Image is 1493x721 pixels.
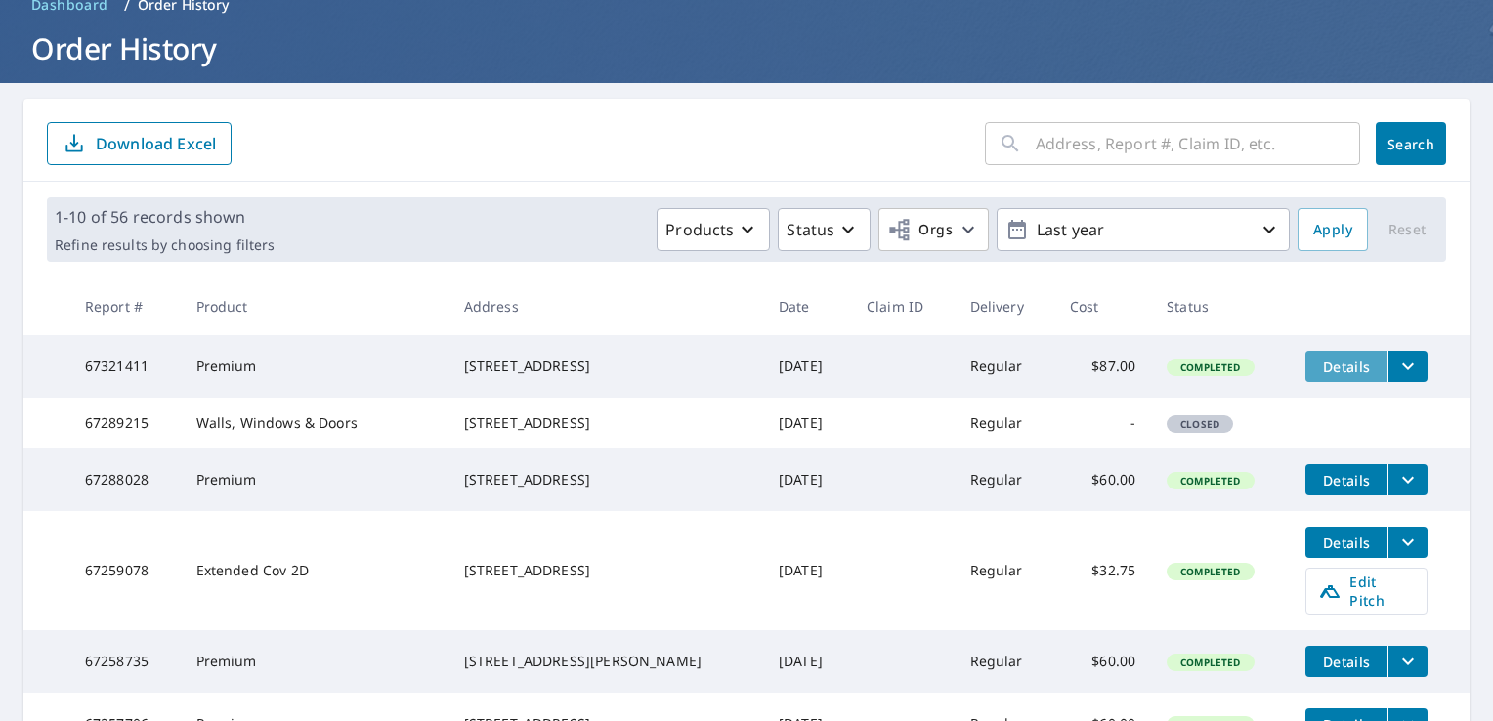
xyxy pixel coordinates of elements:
td: Regular [955,335,1054,398]
td: 67258735 [69,630,181,693]
td: [DATE] [763,335,851,398]
th: Status [1151,277,1290,335]
td: Regular [955,511,1054,630]
span: Completed [1169,474,1252,488]
div: [STREET_ADDRESS] [464,357,747,376]
p: Status [787,218,834,241]
td: Regular [955,448,1054,511]
td: 67289215 [69,398,181,448]
td: Premium [181,448,448,511]
button: detailsBtn-67258735 [1305,646,1387,677]
th: Date [763,277,851,335]
button: detailsBtn-67321411 [1305,351,1387,382]
button: detailsBtn-67259078 [1305,527,1387,558]
p: 1-10 of 56 records shown [55,205,275,229]
button: filesDropdownBtn-67321411 [1387,351,1428,382]
span: Details [1317,533,1376,552]
span: Closed [1169,417,1231,431]
td: [DATE] [763,630,851,693]
span: Details [1317,358,1376,376]
button: Products [657,208,770,251]
td: 67288028 [69,448,181,511]
th: Product [181,277,448,335]
th: Cost [1054,277,1152,335]
td: $60.00 [1054,630,1152,693]
th: Report # [69,277,181,335]
td: 67259078 [69,511,181,630]
button: Search [1376,122,1446,165]
button: filesDropdownBtn-67288028 [1387,464,1428,495]
span: Orgs [887,218,953,242]
span: Completed [1169,360,1252,374]
td: [DATE] [763,511,851,630]
span: Apply [1313,218,1352,242]
button: Download Excel [47,122,232,165]
button: filesDropdownBtn-67258735 [1387,646,1428,677]
th: Address [448,277,763,335]
button: Orgs [878,208,989,251]
td: $32.75 [1054,511,1152,630]
div: [STREET_ADDRESS] [464,470,747,489]
button: Status [778,208,871,251]
button: Last year [997,208,1290,251]
span: Edit Pitch [1318,573,1415,610]
td: $60.00 [1054,448,1152,511]
td: Regular [955,398,1054,448]
th: Claim ID [851,277,955,335]
td: Walls, Windows & Doors [181,398,448,448]
span: Completed [1169,565,1252,578]
td: Regular [955,630,1054,693]
span: Details [1317,471,1376,489]
td: - [1054,398,1152,448]
button: filesDropdownBtn-67259078 [1387,527,1428,558]
input: Address, Report #, Claim ID, etc. [1036,116,1360,171]
td: $87.00 [1054,335,1152,398]
td: 67321411 [69,335,181,398]
p: Products [665,218,734,241]
td: [DATE] [763,448,851,511]
td: Premium [181,630,448,693]
span: Completed [1169,656,1252,669]
td: [DATE] [763,398,851,448]
p: Refine results by choosing filters [55,236,275,254]
div: [STREET_ADDRESS] [464,561,747,580]
td: Premium [181,335,448,398]
button: detailsBtn-67288028 [1305,464,1387,495]
button: Apply [1298,208,1368,251]
p: Download Excel [96,133,216,154]
span: Search [1391,135,1430,153]
span: Details [1317,653,1376,671]
h1: Order History [23,28,1470,68]
th: Delivery [955,277,1054,335]
td: Extended Cov 2D [181,511,448,630]
div: [STREET_ADDRESS][PERSON_NAME] [464,652,747,671]
a: Edit Pitch [1305,568,1428,615]
p: Last year [1029,213,1258,247]
div: [STREET_ADDRESS] [464,413,747,433]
